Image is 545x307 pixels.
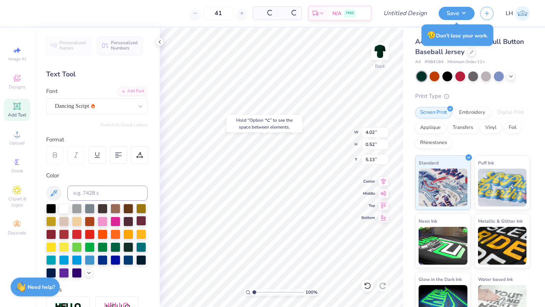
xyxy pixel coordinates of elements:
[46,69,148,79] div: Text Tool
[361,179,375,184] span: Center
[227,115,302,132] div: Hold “Option ⌥” to see the space between elements.
[332,9,341,17] span: N/A
[415,137,452,149] div: Rhinestones
[204,6,233,20] input: – –
[419,217,437,225] span: Neon Ink
[46,285,148,294] div: Styles
[478,169,527,206] img: Puff Ink
[425,59,444,65] span: # NB4184
[415,122,445,133] div: Applique
[419,227,467,265] img: Neon Ink
[28,284,55,291] strong: Need help?
[46,135,148,144] div: Format
[8,56,26,62] span: Image AI
[506,9,513,18] span: LH
[59,40,86,51] span: Personalized Names
[415,92,530,101] div: Print Type
[118,87,148,96] div: Add Font
[11,168,23,174] span: Greek
[8,230,26,236] span: Decorate
[46,171,148,180] div: Color
[427,30,436,40] span: 😥
[480,122,501,133] div: Vinyl
[9,84,25,90] span: Designs
[415,37,524,56] span: A4 Youth Short Sleeve Full Button Baseball Jersey
[439,7,475,20] button: Save
[67,186,148,201] input: e.g. 7428 c
[8,112,26,118] span: Add Text
[448,122,478,133] div: Transfers
[422,25,494,46] div: Don’t lose your work.
[447,59,485,65] span: Minimum Order: 12 +
[478,217,523,225] span: Metallic & Glitter Ink
[111,40,138,51] span: Personalized Numbers
[478,159,494,167] span: Puff Ink
[419,169,467,206] img: Standard
[361,191,375,196] span: Middle
[415,59,421,65] span: A4
[361,215,375,220] span: Bottom
[506,6,530,21] a: LH
[478,227,527,265] img: Metallic & Glitter Ink
[4,196,30,208] span: Clipart & logos
[419,275,462,283] span: Glow in the Dark Ink
[9,140,25,146] span: Upload
[504,122,522,133] div: Foil
[372,44,388,59] img: Back
[46,87,58,96] label: Font
[515,6,530,21] img: Lily Huttenstine
[346,11,354,16] span: FREE
[415,107,452,118] div: Screen Print
[305,289,318,296] span: 100 %
[454,107,490,118] div: Embroidery
[377,6,433,21] input: Untitled Design
[375,63,385,70] div: Back
[361,203,375,208] span: Top
[478,275,513,283] span: Water based Ink
[492,107,529,118] div: Digital Print
[419,159,439,167] span: Standard
[100,122,148,128] button: Switch to Greek Letters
